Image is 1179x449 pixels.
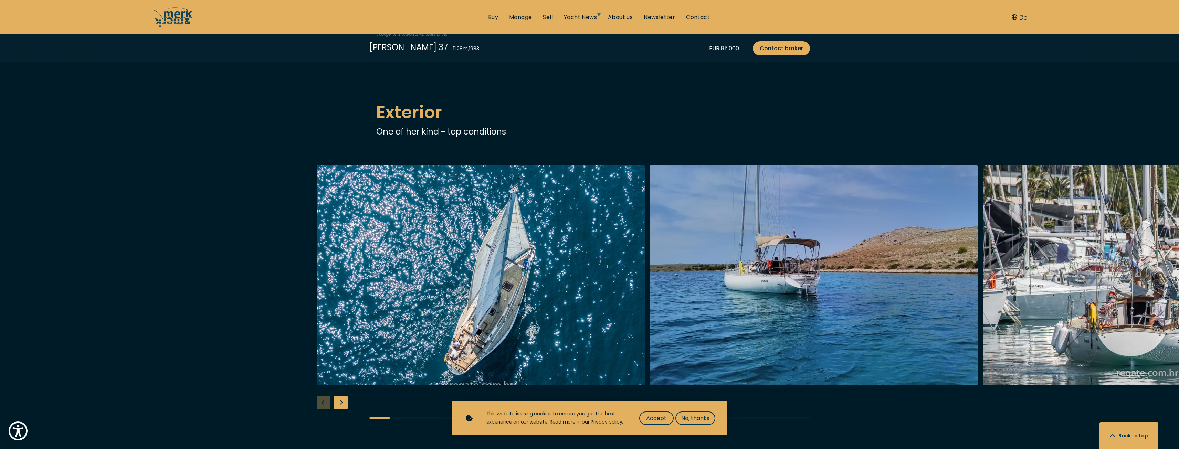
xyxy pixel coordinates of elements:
span: Accept [646,414,666,423]
a: About us [608,13,633,21]
button: De [1012,13,1027,22]
div: 11.28 m , 1983 [453,45,479,52]
a: Newsletter [644,13,675,21]
div: This website is using cookies to ensure you get the best experience on our website. Read more in ... [486,410,625,426]
a: Buy [488,13,498,21]
div: EUR 85.000 [709,44,739,53]
a: Manage [509,13,532,21]
span: Contact broker [760,44,803,53]
a: Contact broker [753,41,810,55]
a: Contact [686,13,710,21]
h2: Exterior [376,99,803,126]
span: No, thanks [681,414,709,423]
img: Merk&Merk [650,165,978,385]
a: Yacht News [564,13,597,21]
img: Merk&Merk [317,165,645,385]
button: Accept [639,411,674,425]
button: Show Accessibility Preferences [7,420,29,442]
a: Sell [543,13,553,21]
a: Privacy policy [591,418,622,425]
button: Back to top [1099,422,1158,449]
p: One of her kind - top conditions [376,126,803,138]
button: No, thanks [675,411,715,425]
div: Next slide [334,396,348,409]
div: [PERSON_NAME] 37 [369,41,448,53]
